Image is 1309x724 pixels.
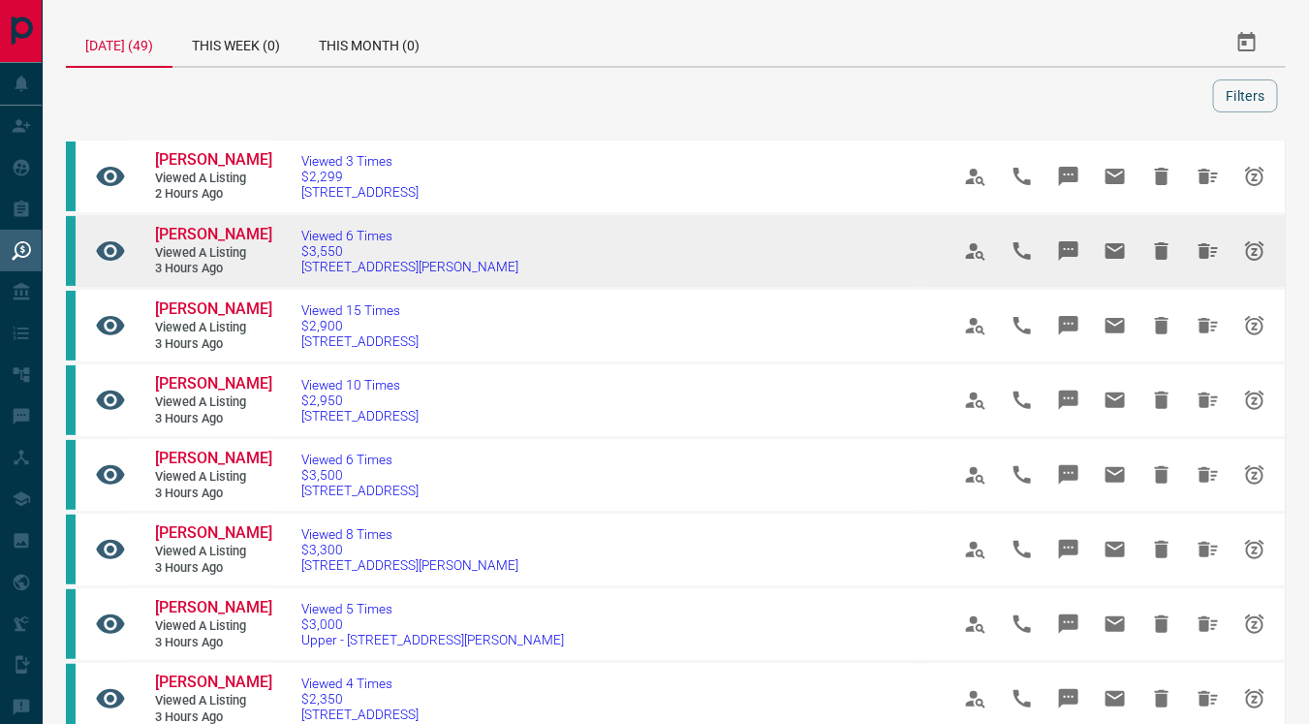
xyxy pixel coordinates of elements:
a: Viewed 4 Times$2,350[STREET_ADDRESS] [301,676,419,722]
span: Viewed a Listing [155,245,271,262]
span: [PERSON_NAME] [155,523,272,542]
span: Message [1045,153,1092,200]
div: condos.ca [66,515,76,584]
span: Email [1092,153,1138,200]
span: $3,500 [301,467,419,483]
a: Viewed 6 Times$3,550[STREET_ADDRESS][PERSON_NAME] [301,228,518,274]
span: $3,000 [301,616,564,632]
span: Email [1092,377,1138,424]
span: Message [1045,452,1092,498]
div: condos.ca [66,589,76,659]
div: condos.ca [66,440,76,510]
span: [STREET_ADDRESS][PERSON_NAME] [301,259,518,274]
span: Hide All from Jean Espiritu [1185,526,1231,573]
span: View Profile [952,526,999,573]
span: 3 hours ago [155,486,271,502]
span: Email [1092,302,1138,349]
span: [STREET_ADDRESS][PERSON_NAME] [301,557,518,573]
a: [PERSON_NAME] [155,673,271,693]
span: Hide All from Jean Espiritu [1185,153,1231,200]
span: Message [1045,526,1092,573]
span: Viewed 8 Times [301,526,518,542]
span: Hide [1138,452,1185,498]
span: [PERSON_NAME] [155,374,272,393]
span: Hide All from Jean Espiritu [1185,676,1231,722]
span: Hide All from Jean Espiritu [1185,377,1231,424]
span: View Profile [952,601,999,647]
span: [STREET_ADDRESS] [301,408,419,424]
span: Snooze [1231,526,1278,573]
a: Viewed 6 Times$3,500[STREET_ADDRESS] [301,452,419,498]
span: [PERSON_NAME] [155,225,272,243]
div: condos.ca [66,291,76,361]
span: Call [999,452,1045,498]
span: Viewed a Listing [155,320,271,336]
span: $2,299 [301,169,419,184]
div: condos.ca [66,142,76,211]
a: Viewed 15 Times$2,900[STREET_ADDRESS] [301,302,419,349]
span: Snooze [1231,228,1278,274]
span: 3 hours ago [155,560,271,577]
a: Viewed 8 Times$3,300[STREET_ADDRESS][PERSON_NAME] [301,526,518,573]
span: [PERSON_NAME] [155,449,272,467]
span: Email [1092,601,1138,647]
span: Viewed 4 Times [301,676,419,691]
span: [STREET_ADDRESS] [301,483,419,498]
span: Viewed a Listing [155,544,271,560]
a: [PERSON_NAME] [155,299,271,320]
span: Snooze [1231,452,1278,498]
span: View Profile [952,377,999,424]
span: Viewed a Listing [155,469,271,486]
span: Hide [1138,153,1185,200]
a: [PERSON_NAME] [155,523,271,544]
span: Message [1045,676,1092,722]
div: condos.ca [66,365,76,435]
span: 2 hours ago [155,186,271,203]
a: Viewed 5 Times$3,000Upper - [STREET_ADDRESS][PERSON_NAME] [301,601,564,647]
span: View Profile [952,153,999,200]
span: Hide All from Jean Espiritu [1185,601,1231,647]
span: [STREET_ADDRESS] [301,707,419,722]
span: Call [999,377,1045,424]
span: Hide [1138,676,1185,722]
a: [PERSON_NAME] [155,225,271,245]
span: 3 hours ago [155,411,271,427]
span: Snooze [1231,676,1278,722]
span: Viewed 6 Times [301,228,518,243]
a: Viewed 10 Times$2,950[STREET_ADDRESS] [301,377,419,424]
a: [PERSON_NAME] [155,449,271,469]
span: Call [999,302,1045,349]
span: Viewed a Listing [155,394,271,411]
span: Email [1092,452,1138,498]
span: View Profile [952,302,999,349]
span: Snooze [1231,153,1278,200]
span: 3 hours ago [155,261,271,277]
span: [STREET_ADDRESS] [301,333,419,349]
span: View Profile [952,676,999,722]
span: [PERSON_NAME] [155,598,272,616]
span: Hide [1138,601,1185,647]
span: Message [1045,302,1092,349]
span: 3 hours ago [155,336,271,353]
span: Snooze [1231,302,1278,349]
div: This Week (0) [172,19,299,66]
span: Viewed 6 Times [301,452,419,467]
span: Hide [1138,228,1185,274]
span: Viewed 3 Times [301,153,419,169]
span: Upper - [STREET_ADDRESS][PERSON_NAME] [301,632,564,647]
span: 3 hours ago [155,635,271,651]
button: Select Date Range [1224,19,1270,66]
span: Hide [1138,526,1185,573]
a: [PERSON_NAME] [155,150,271,171]
span: Message [1045,228,1092,274]
span: Viewed 10 Times [301,377,419,393]
span: Snooze [1231,601,1278,647]
span: Call [999,228,1045,274]
a: [PERSON_NAME] [155,598,271,618]
a: Viewed 3 Times$2,299[STREET_ADDRESS] [301,153,419,200]
span: Snooze [1231,377,1278,424]
span: Viewed 5 Times [301,601,564,616]
span: [STREET_ADDRESS] [301,184,419,200]
span: $2,950 [301,393,419,408]
span: Hide All from Jean Espiritu [1185,228,1231,274]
